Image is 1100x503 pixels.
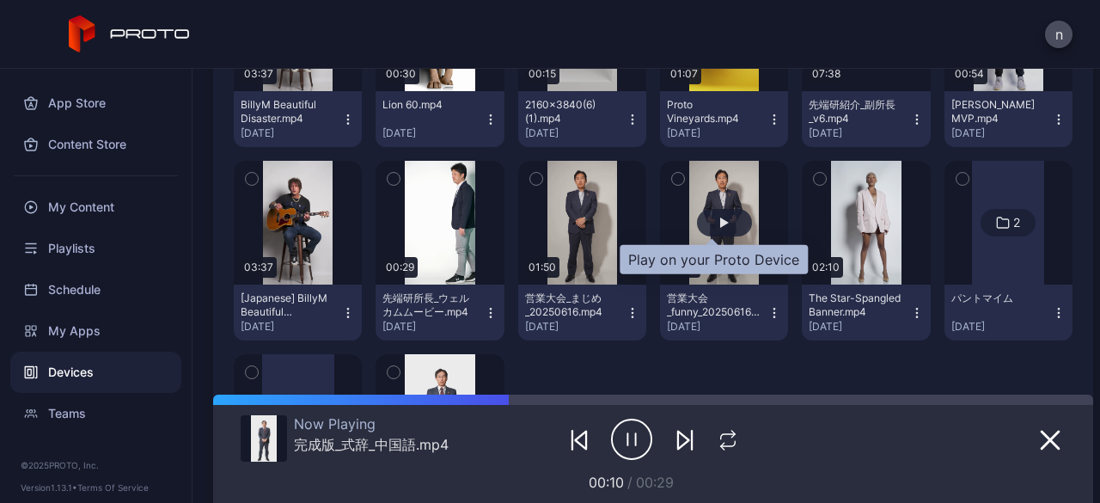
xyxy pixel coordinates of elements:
[525,320,626,334] div: [DATE]
[382,320,483,334] div: [DATE]
[10,310,181,352] a: My Apps
[10,124,181,165] a: Content Store
[10,187,181,228] a: My Content
[525,126,626,140] div: [DATE]
[241,98,335,126] div: BillyM Beautiful Disaster.mp4
[660,91,788,147] button: Proto Vineyards.mp4[DATE]
[944,285,1072,340] button: パントマイム[DATE]
[660,285,788,340] button: 営業大会_funny_20250616.mp4[DATE]
[525,98,620,126] div: 2160×3840(6)(1).mp4
[951,126,1052,140] div: [DATE]
[518,285,646,340] button: 営業大会_まじめ_20250616.mp4[DATE]
[10,352,181,393] a: Devices
[10,269,181,310] a: Schedule
[1013,215,1020,230] div: 2
[21,458,171,472] div: © 2025 PROTO, Inc.
[382,98,477,112] div: Lion 60.mp4
[241,320,341,334] div: [DATE]
[809,98,903,126] div: 先端研紹介_副所長_v6.mp4
[294,436,449,453] div: 完成版_式辞_中国語.mp4
[667,291,761,319] div: 営業大会_funny_20250616.mp4
[951,98,1046,126] div: Albert Pujols MVP.mp4
[234,285,362,340] button: [Japanese] BillyM Beautiful Disaster.mp4[DATE]
[77,482,149,493] a: Terms Of Service
[667,98,761,126] div: Proto Vineyards.mp4
[620,245,808,274] div: Play on your Proto Device
[636,474,674,491] span: 00:29
[1045,21,1072,48] button: n
[10,393,181,434] a: Teams
[802,91,930,147] button: 先端研紹介_副所長_v6.mp4[DATE]
[382,126,483,140] div: [DATE]
[294,415,449,432] div: Now Playing
[518,91,646,147] button: 2160×3840(6)(1).mp4[DATE]
[951,291,1046,305] div: パントマイム
[809,126,909,140] div: [DATE]
[525,291,620,319] div: 営業大会_まじめ_20250616.mp4
[10,83,181,124] a: App Store
[809,320,909,334] div: [DATE]
[376,285,504,340] button: 先端研所長_ウェルカムムービー.mp4[DATE]
[382,291,477,319] div: 先端研所長_ウェルカムムービー.mp4
[667,126,767,140] div: [DATE]
[802,285,930,340] button: The Star-Spangled Banner.mp4[DATE]
[589,474,624,491] span: 00:10
[234,91,362,147] button: BillyM Beautiful Disaster.mp4[DATE]
[10,228,181,269] a: Playlists
[241,291,335,319] div: [Japanese] BillyM Beautiful Disaster.mp4
[944,91,1072,147] button: [PERSON_NAME] MVP.mp4[DATE]
[667,320,767,334] div: [DATE]
[809,291,903,319] div: The Star-Spangled Banner.mp4
[21,482,77,493] span: Version 1.13.1 •
[376,91,504,147] button: Lion 60.mp4[DATE]
[627,474,632,491] span: /
[241,126,341,140] div: [DATE]
[951,320,1052,334] div: [DATE]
